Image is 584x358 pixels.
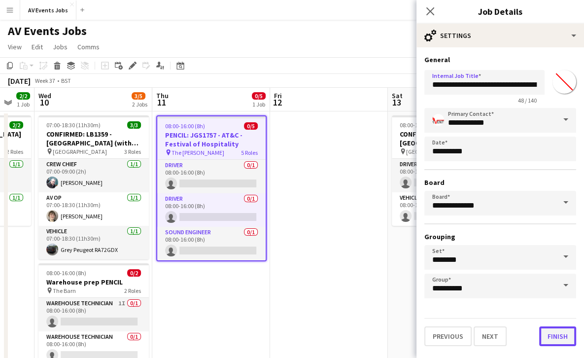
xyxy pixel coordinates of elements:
div: BST [61,77,71,84]
h1: AV Events Jobs [8,24,87,38]
h3: CONFIRMED: MB1687 - [GEOGRAPHIC_DATA] - Wedding [GEOGRAPHIC_DATA] [392,130,502,147]
span: 3/5 [132,92,145,100]
a: Jobs [49,40,71,53]
button: Next [474,326,507,346]
app-card-role: Vehicle0/108:00-16:00 (8h) [392,192,502,226]
a: View [4,40,26,53]
app-card-role: Crew Chief1/107:00-09:00 (2h)[PERSON_NAME] [38,159,149,192]
app-card-role: Warehouse Technician1I0/108:00-16:00 (8h) [38,298,149,331]
app-job-card: 07:00-18:30 (11h30m)3/3CONFIRMED: LB1359 - [GEOGRAPHIC_DATA] (with tech) [GEOGRAPHIC_DATA]3 Roles... [38,115,149,259]
span: Sat [392,91,403,100]
span: 3 Roles [124,148,141,155]
span: 0/2 [127,269,141,277]
h3: Board [424,178,576,187]
a: Comms [73,40,103,53]
span: Comms [77,42,100,51]
div: 1 Job [17,101,30,108]
app-card-role: Driver0/108:00-16:00 (8h) [157,193,266,227]
span: The Barn [53,287,76,294]
app-job-card: 08:00-16:00 (8h)0/5PENCIL: JGS1757 - AT&C - Festival of Hospitality The [PERSON_NAME]5 RolesDrive... [156,115,267,261]
app-card-role: Driver0/108:00-16:00 (8h) [157,160,266,193]
span: Jobs [53,42,68,51]
div: Settings [416,24,584,47]
h3: Warehouse prep PENCIL [38,278,149,286]
div: 1 Job [252,101,265,108]
span: [GEOGRAPHIC_DATA] [53,148,107,155]
span: 2 Roles [124,287,141,294]
span: 07:00-18:30 (11h30m) [46,121,101,129]
h3: CONFIRMED: LB1359 - [GEOGRAPHIC_DATA] (with tech) [38,130,149,147]
a: Edit [28,40,47,53]
app-card-role: AV Op1/107:00-18:30 (11h30m)[PERSON_NAME] [38,192,149,226]
div: 2 Jobs [132,101,147,108]
span: 2/2 [16,92,30,100]
app-card-role: Sound Engineer0/108:00-16:00 (8h) [157,227,266,260]
span: 2/2 [9,121,23,129]
button: Finish [539,326,576,346]
app-card-role: Vehicle1/107:00-18:30 (11h30m)Grey Peugeot RA72GDX [38,226,149,259]
span: 0/5 [244,122,258,130]
span: View [8,42,22,51]
span: 0/5 [252,92,266,100]
span: 2 Roles [6,148,23,155]
span: 10 [37,97,51,108]
span: 08:00-16:00 (8h) [46,269,86,277]
h3: Grouping [424,232,576,241]
span: Edit [32,42,43,51]
span: 3/3 [127,121,141,129]
span: The [PERSON_NAME] [172,149,224,156]
span: 08:00-16:00 (8h) [400,121,440,129]
span: 13 [390,97,403,108]
span: Thu [156,91,169,100]
span: Fri [274,91,282,100]
span: 5 Roles [241,149,258,156]
span: Wed [38,91,51,100]
span: 11 [155,97,169,108]
div: [DATE] [8,76,31,86]
span: Week 37 [33,77,57,84]
h3: PENCIL: JGS1757 - AT&C - Festival of Hospitality [157,131,266,148]
span: 08:00-16:00 (8h) [165,122,205,130]
h3: General [424,55,576,64]
button: AV Events Jobs [20,0,76,20]
span: 48 / 140 [510,97,545,104]
span: [GEOGRAPHIC_DATA] [406,148,460,155]
button: Previous [424,326,472,346]
app-card-role: Driver0/108:00-16:00 (8h) [392,159,502,192]
span: 12 [273,97,282,108]
app-job-card: 08:00-16:00 (8h)0/2CONFIRMED: MB1687 - [GEOGRAPHIC_DATA] - Wedding [GEOGRAPHIC_DATA] [GEOGRAPHIC_... [392,115,502,226]
h3: Job Details [416,5,584,18]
